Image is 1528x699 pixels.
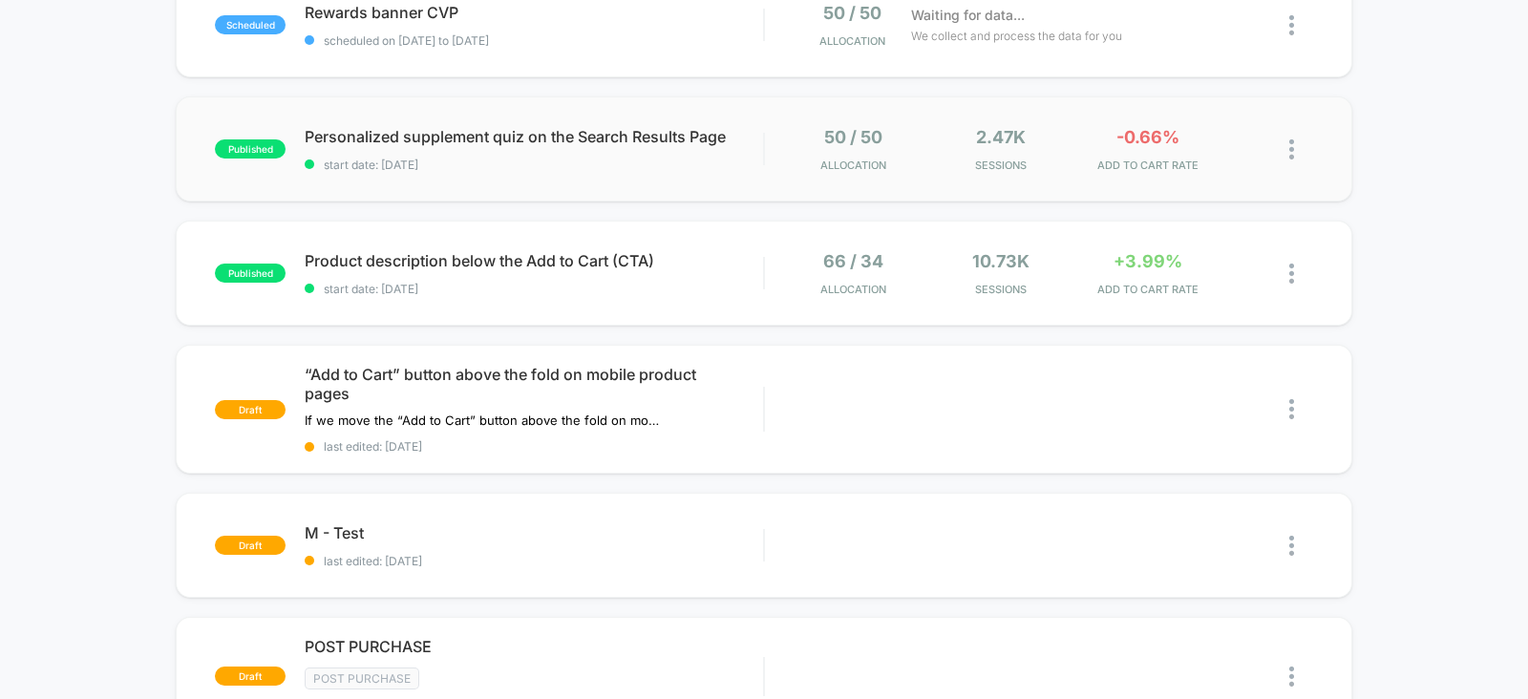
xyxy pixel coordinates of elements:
[911,27,1122,45] span: We collect and process the data for you
[305,158,763,172] span: start date: [DATE]
[931,159,1070,172] span: Sessions
[215,139,286,159] span: published
[305,3,763,22] span: Rewards banner CVP
[305,365,763,403] span: “Add to Cart” button above the fold on mobile product pages
[1116,127,1179,147] span: -0.66%
[911,5,1025,26] span: Waiting for data...
[215,264,286,283] span: published
[305,127,763,146] span: Personalized supplement quiz on the Search Results Page
[305,282,763,296] span: start date: [DATE]
[215,536,286,555] span: draft
[823,251,883,271] span: 66 / 34
[1079,283,1218,296] span: ADD TO CART RATE
[305,251,763,270] span: Product description below the Add to Cart (CTA)
[215,400,286,419] span: draft
[1289,139,1294,159] img: close
[1289,264,1294,284] img: close
[1289,399,1294,419] img: close
[215,15,286,34] span: scheduled
[820,283,886,296] span: Allocation
[1289,536,1294,556] img: close
[972,251,1029,271] span: 10.73k
[305,637,763,656] span: POST PURCHASE
[305,667,419,689] span: Post Purchase
[305,413,659,428] span: If we move the “Add to Cart” button above the fold on mobile product pages, then users will be mo...
[305,523,763,542] span: M - Test
[1289,667,1294,687] img: close
[820,159,886,172] span: Allocation
[305,554,763,568] span: last edited: [DATE]
[819,34,885,48] span: Allocation
[1114,251,1182,271] span: +3.99%
[305,439,763,454] span: last edited: [DATE]
[976,127,1026,147] span: 2.47k
[1289,15,1294,35] img: close
[215,667,286,686] span: draft
[824,127,882,147] span: 50 / 50
[931,283,1070,296] span: Sessions
[823,3,881,23] span: 50 / 50
[1079,159,1218,172] span: ADD TO CART RATE
[305,33,763,48] span: scheduled on [DATE] to [DATE]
